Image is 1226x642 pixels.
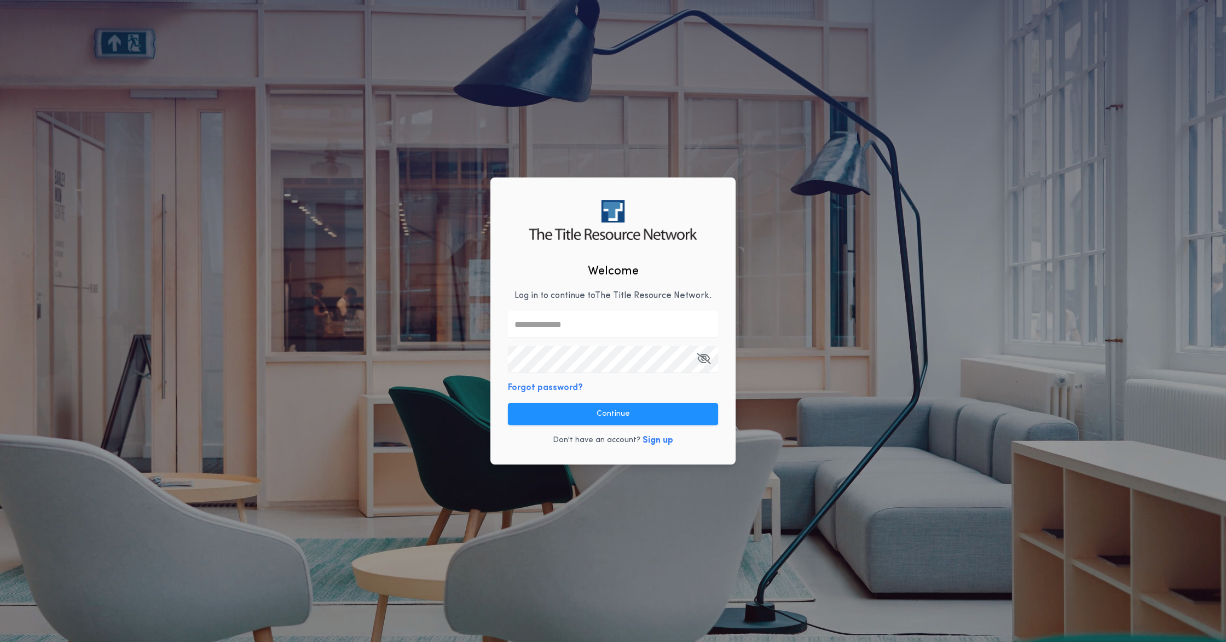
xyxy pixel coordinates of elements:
img: logo [529,200,697,240]
button: Sign up [643,434,673,447]
h2: Welcome [588,262,639,280]
button: Continue [508,403,718,425]
button: Forgot password? [508,381,583,394]
p: Log in to continue to The Title Resource Network . [514,289,712,302]
p: Don't have an account? [553,435,640,446]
